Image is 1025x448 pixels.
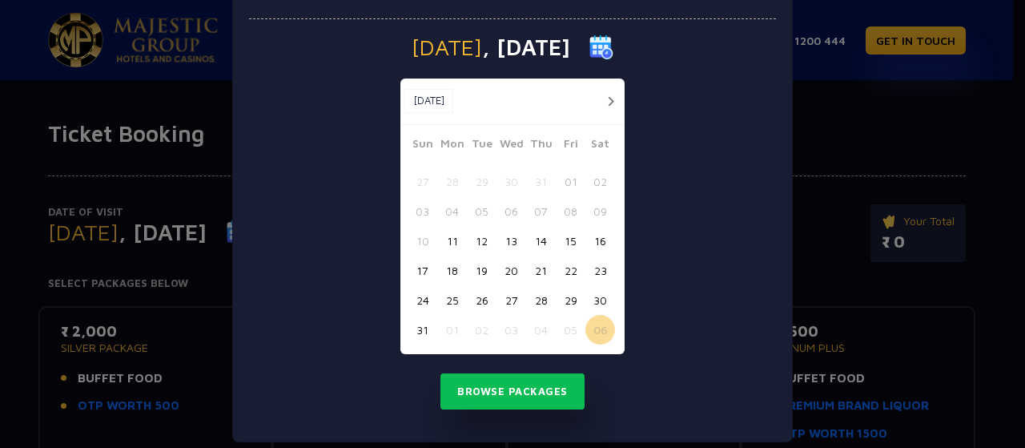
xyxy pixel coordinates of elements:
[404,89,453,113] button: [DATE]
[408,226,437,256] button: 10
[467,315,496,345] button: 02
[408,196,437,226] button: 03
[437,226,467,256] button: 11
[589,35,613,59] img: calender icon
[412,36,482,59] span: [DATE]
[408,315,437,345] button: 31
[482,36,570,59] span: , [DATE]
[585,315,615,345] button: 06
[526,196,556,226] button: 07
[585,226,615,256] button: 16
[440,373,585,410] button: Browse Packages
[496,135,526,157] span: Wed
[437,285,467,315] button: 25
[408,256,437,285] button: 17
[556,256,585,285] button: 22
[496,226,526,256] button: 13
[585,256,615,285] button: 23
[467,285,496,315] button: 26
[496,315,526,345] button: 03
[556,167,585,196] button: 01
[556,285,585,315] button: 29
[467,196,496,226] button: 05
[467,226,496,256] button: 12
[585,167,615,196] button: 02
[526,315,556,345] button: 04
[437,315,467,345] button: 01
[496,285,526,315] button: 27
[467,167,496,196] button: 29
[526,285,556,315] button: 28
[526,226,556,256] button: 14
[496,256,526,285] button: 20
[408,167,437,196] button: 27
[496,167,526,196] button: 30
[408,135,437,157] span: Sun
[437,256,467,285] button: 18
[556,135,585,157] span: Fri
[437,196,467,226] button: 04
[526,167,556,196] button: 31
[437,135,467,157] span: Mon
[496,196,526,226] button: 06
[467,256,496,285] button: 19
[585,196,615,226] button: 09
[467,135,496,157] span: Tue
[408,285,437,315] button: 24
[437,167,467,196] button: 28
[526,135,556,157] span: Thu
[526,256,556,285] button: 21
[556,196,585,226] button: 08
[556,226,585,256] button: 15
[556,315,585,345] button: 05
[585,285,615,315] button: 30
[585,135,615,157] span: Sat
